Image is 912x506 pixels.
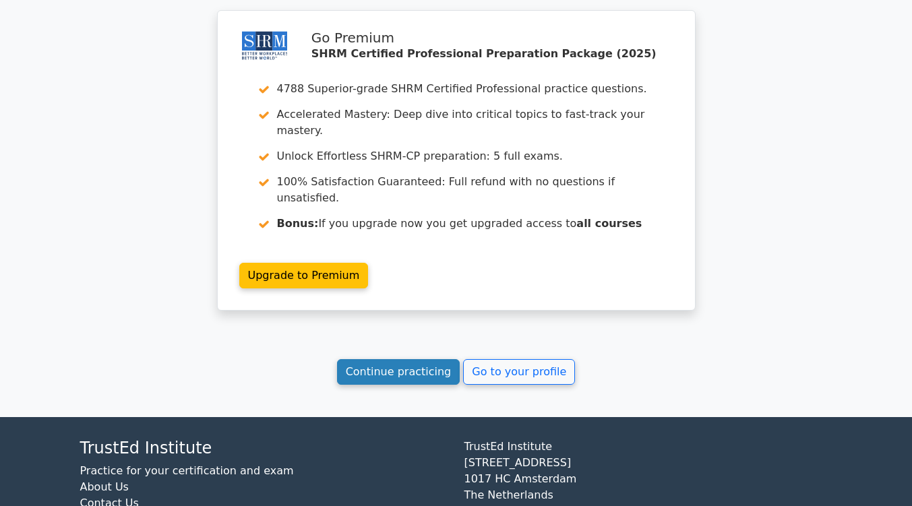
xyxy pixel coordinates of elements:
[80,464,294,477] a: Practice for your certification and exam
[463,359,575,385] a: Go to your profile
[337,359,460,385] a: Continue practicing
[80,480,129,493] a: About Us
[80,439,448,458] h4: TrustEd Institute
[239,263,369,288] a: Upgrade to Premium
